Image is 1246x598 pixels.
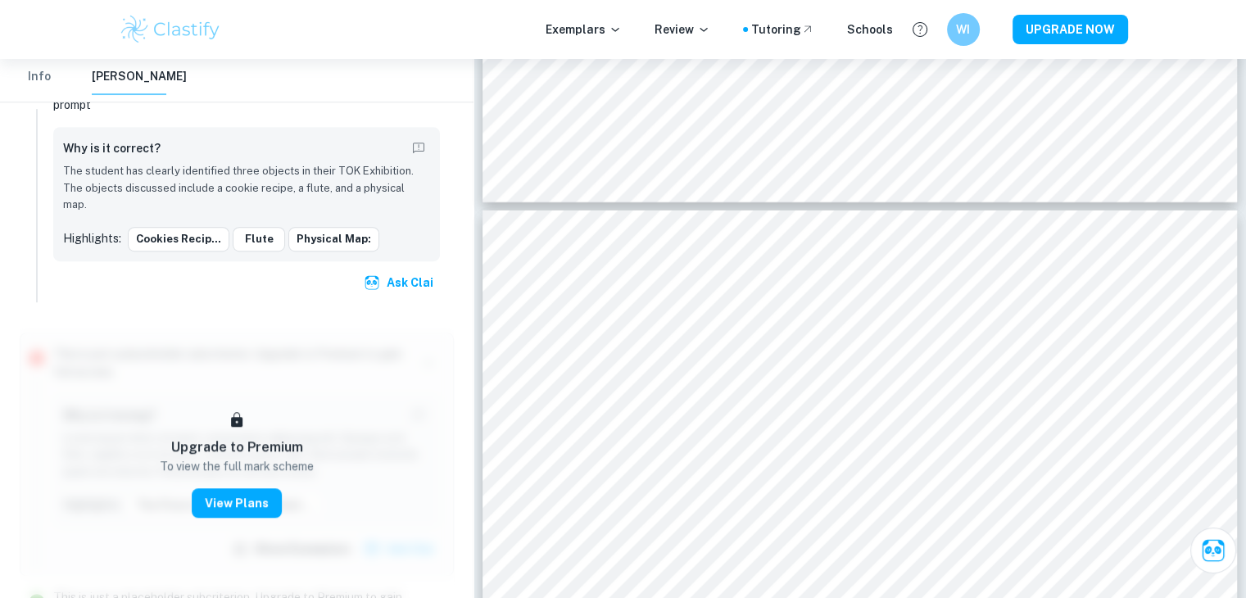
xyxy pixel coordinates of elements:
img: Clastify logo [119,13,223,46]
button: [PERSON_NAME] [92,59,187,95]
h6: WI [954,20,972,39]
p: To view the full mark scheme [160,457,314,475]
img: clai.svg [364,274,380,291]
p: Review [655,20,710,39]
p: The student has clearly identified three objects in their TOK Exhibition. The objects discussed i... [63,163,430,213]
h6: Why is it correct? [63,139,161,157]
button: Physical map: [288,227,379,251]
button: Help and Feedback [906,16,934,43]
a: Tutoring [751,20,814,39]
button: WI [947,13,980,46]
h6: Upgrade to Premium [170,437,302,457]
button: View Plans [192,488,282,518]
button: Report mistake/confusion [407,137,430,160]
p: Exemplars [546,20,622,39]
button: Cookies recip... [128,227,229,251]
button: Flute [233,227,285,251]
button: Ask Clai [360,268,440,297]
button: Info [20,59,59,95]
button: UPGRADE NOW [1013,15,1128,44]
p: Highlights: [63,229,121,247]
a: Schools [847,20,893,39]
button: Ask Clai [1190,528,1236,573]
